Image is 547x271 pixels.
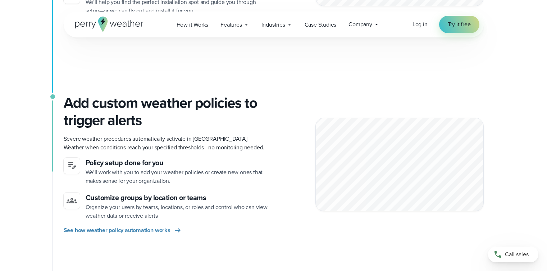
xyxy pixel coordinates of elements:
[86,158,268,168] h4: Policy setup done for you
[177,21,209,29] span: How it Works
[64,226,182,235] a: See how weather policy automation works
[86,168,268,185] p: We’ll work with you to add your weather policies or create new ones that makes sense for your org...
[86,193,268,203] h4: Customize groups by location or teams
[488,247,538,262] a: Call sales
[412,20,428,28] span: Log in
[170,17,215,32] a: How it Works
[439,16,479,33] a: Try it free
[305,21,337,29] span: Case Studies
[86,203,268,220] p: Organize your users by teams, locations, or roles and control who can view weather data or receiv...
[220,21,242,29] span: Features
[64,226,170,235] span: See how weather policy automation works
[64,135,268,152] p: Severe weather procedures automatically activate in [GEOGRAPHIC_DATA] Weather when conditions rea...
[412,20,428,29] a: Log in
[448,20,471,29] span: Try it free
[64,94,268,129] h3: Add custom weather policies to trigger alerts
[298,17,343,32] a: Case Studies
[261,21,285,29] span: Industries
[505,250,529,259] span: Call sales
[348,20,372,29] span: Company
